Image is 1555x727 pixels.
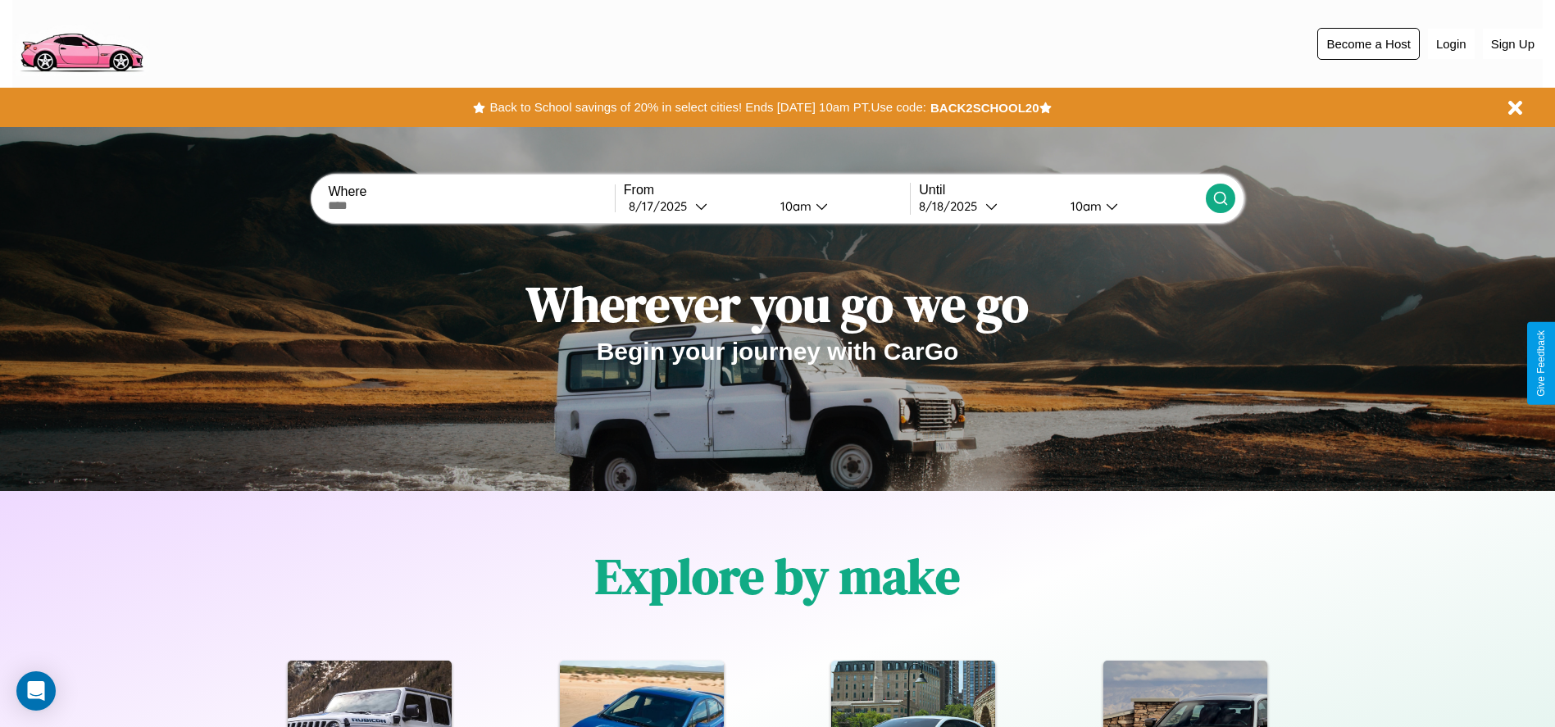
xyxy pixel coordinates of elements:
[930,101,1039,115] b: BACK2SCHOOL20
[1535,330,1547,397] div: Give Feedback
[624,198,767,215] button: 8/17/2025
[1317,28,1420,60] button: Become a Host
[485,96,930,119] button: Back to School savings of 20% in select cities! Ends [DATE] 10am PT.Use code:
[629,198,695,214] div: 8 / 17 / 2025
[1428,29,1475,59] button: Login
[12,8,150,76] img: logo
[772,198,816,214] div: 10am
[919,183,1205,198] label: Until
[328,184,614,199] label: Where
[16,671,56,711] div: Open Intercom Messenger
[624,183,910,198] label: From
[767,198,911,215] button: 10am
[595,543,960,610] h1: Explore by make
[1057,198,1206,215] button: 10am
[919,198,985,214] div: 8 / 18 / 2025
[1483,29,1543,59] button: Sign Up
[1062,198,1106,214] div: 10am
